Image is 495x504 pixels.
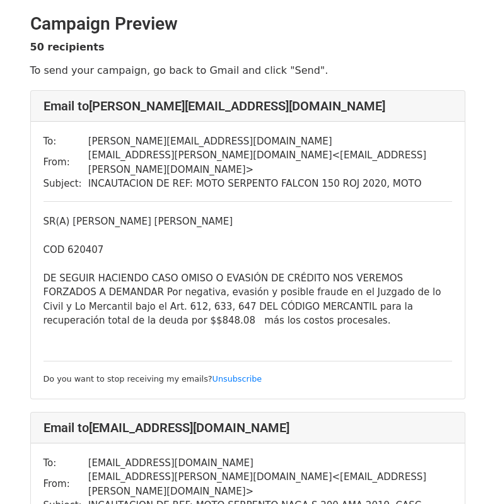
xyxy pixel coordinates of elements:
td: From: [44,470,88,498]
h2: Campaign Preview [30,13,465,35]
td: [EMAIL_ADDRESS][DOMAIN_NAME] [88,456,452,471]
div: DE SEGUIR HACIENDO CASO OMISO O EVASIÓN DE CRÉDITO NOS VEREMOS FORZADOS A DEMANDAR Por negativa, ... [44,271,452,328]
div: COD 620407 [44,243,452,328]
td: [PERSON_NAME][EMAIL_ADDRESS][DOMAIN_NAME] [88,134,452,149]
td: Subject: [44,177,88,191]
p: To send your campaign, go back to Gmail and click "Send". [30,64,465,77]
td: From: [44,148,88,177]
td: INCAUTACION DE REF: MOTO SERPENTO FALCON 150 ROJ 2020, MOTO [88,177,452,191]
td: [EMAIL_ADDRESS][PERSON_NAME][DOMAIN_NAME] < [EMAIL_ADDRESS][PERSON_NAME][DOMAIN_NAME] > [88,470,452,498]
h4: Email to [PERSON_NAME][EMAIL_ADDRESS][DOMAIN_NAME] [44,98,452,114]
td: To: [44,134,88,149]
td: To: [44,456,88,471]
div: SR(A) [PERSON_NAME] [PERSON_NAME] [44,214,452,386]
strong: 50 recipients [30,41,105,53]
small: Do you want to stop receiving my emails? [44,374,262,384]
a: Unsubscribe [213,374,262,384]
td: [EMAIL_ADDRESS][PERSON_NAME][DOMAIN_NAME] < [EMAIL_ADDRESS][PERSON_NAME][DOMAIN_NAME] > [88,148,452,177]
h4: Email to [EMAIL_ADDRESS][DOMAIN_NAME] [44,420,452,435]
